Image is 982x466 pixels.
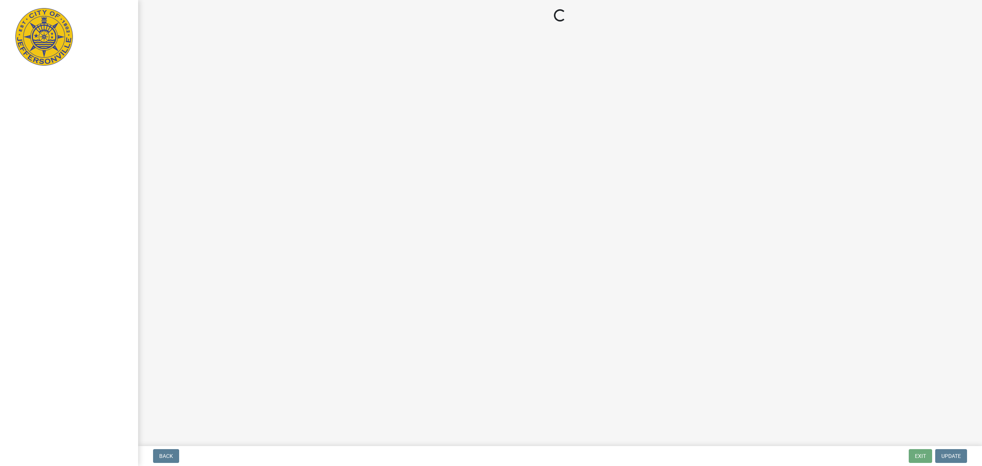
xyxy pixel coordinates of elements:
button: Update [935,449,967,463]
button: Back [153,449,179,463]
button: Exit [909,449,932,463]
span: Back [159,453,173,459]
img: City of Jeffersonville, Indiana [15,8,73,66]
span: Update [941,453,961,459]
